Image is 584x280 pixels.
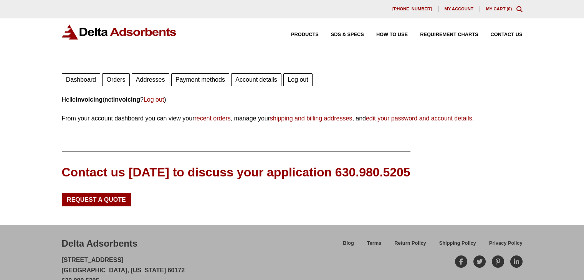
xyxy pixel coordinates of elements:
span: Terms [367,241,381,246]
span: Privacy Policy [489,241,523,246]
a: Terms [361,239,388,252]
a: edit your password and account details [366,115,472,122]
a: How to Use [364,32,408,37]
div: Toggle Modal Content [516,6,523,12]
a: Addresses [132,73,169,86]
div: Contact us [DATE] to discuss your application 630.980.5205 [62,164,410,181]
a: Shipping Policy [433,239,483,252]
a: My account [438,6,480,12]
a: Blog [336,239,360,252]
a: Request a Quote [62,193,131,206]
a: Contact Us [478,32,523,37]
a: Requirement Charts [408,32,478,37]
span: Blog [343,241,354,246]
span: 0 [508,7,510,11]
a: shipping and billing addresses [270,115,352,122]
span: Request a Quote [67,197,126,203]
a: Log out [283,73,313,86]
span: Shipping Policy [439,241,476,246]
nav: Account pages [62,71,523,86]
span: Contact Us [491,32,523,37]
a: Orders [102,73,129,86]
strong: invoicing [76,96,103,103]
a: My Cart (0) [486,7,512,11]
a: Dashboard [62,73,101,86]
span: Products [291,32,319,37]
div: Delta Adsorbents [62,237,138,250]
a: SDS & SPECS [319,32,364,37]
a: Products [279,32,319,37]
a: Privacy Policy [483,239,523,252]
a: recent orders [194,115,230,122]
a: Account details [231,73,281,86]
span: My account [445,7,473,11]
span: [PHONE_NUMBER] [392,7,432,11]
p: Hello (not ? ) [62,94,523,105]
span: Return Policy [394,241,426,246]
img: Delta Adsorbents [62,25,177,40]
p: From your account dashboard you can view your , manage your , and . [62,113,523,124]
a: Log out [144,96,164,103]
a: Payment methods [171,73,229,86]
a: [PHONE_NUMBER] [386,6,438,12]
span: Requirement Charts [420,32,478,37]
span: How to Use [376,32,408,37]
strong: invoicing [113,96,140,103]
span: SDS & SPECS [331,32,364,37]
a: Return Policy [388,239,433,252]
